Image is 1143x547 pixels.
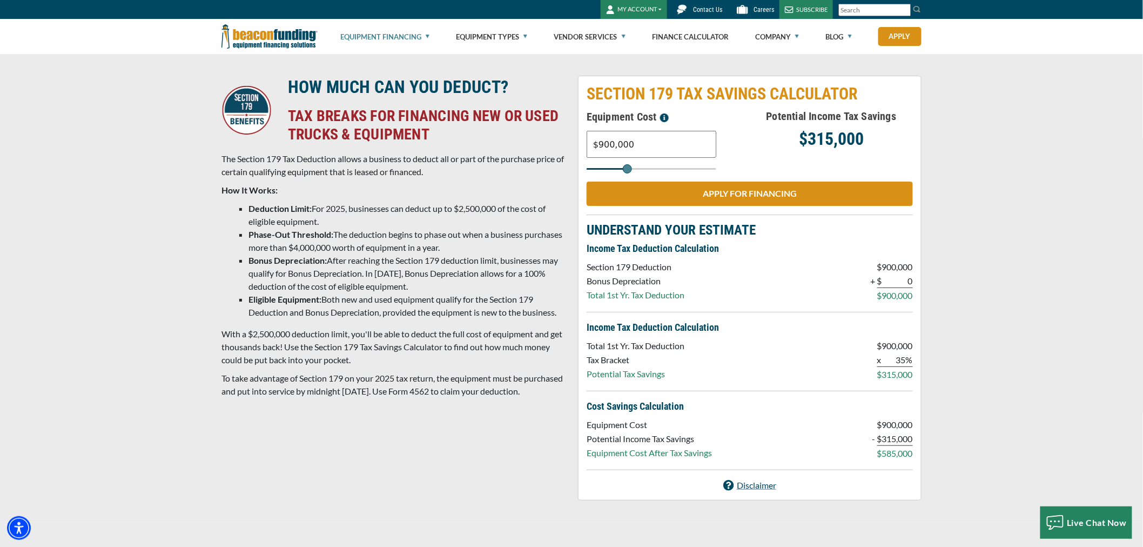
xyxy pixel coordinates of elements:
p: Tax Bracket [587,353,684,366]
p: - [872,432,876,445]
p: $ [877,339,882,352]
a: Blog [826,19,852,54]
a: Disclaimer [723,479,776,492]
a: Equipment Types [456,19,527,54]
p: $ [877,261,882,273]
p: To take advantage of Section 179 on your 2025 tax return, the equipment must be purchased and put... [221,372,565,398]
a: Finance Calculator [652,19,729,54]
p: Equipment Cost [587,418,712,431]
strong: Bonus Depreciation: [248,255,327,265]
p: Equipment Cost After Tax Savings [587,446,712,459]
button: Live Chat Now [1040,506,1133,539]
p: The Section 179 Tax Deduction allows a business to deduct all or part of the purchase price of ce... [221,152,565,178]
h4: TAX BREAKS FOR FINANCING NEW OR USED TRUCKS & EQUIPMENT [288,107,564,144]
p: $ [877,275,882,288]
p: 900,000 [882,289,913,302]
strong: How It Works: [221,185,278,195]
li: For 2025, businesses can deduct up to $2,500,000 of the cost of eligible equipment. [248,202,565,228]
h3: HOW MUCH CAN YOU DEDUCT? [288,76,564,98]
h5: Potential Income Tax Savings [750,108,913,124]
p: 900,000 [882,261,913,273]
span: Live Chat Now [1067,517,1127,528]
p: + [871,275,876,288]
img: section-179-tooltip [660,114,669,122]
p: 0 [882,275,913,288]
p: $ [877,432,882,446]
p: $ [877,418,882,431]
a: Clear search text [900,6,909,15]
p: Income Tax Deduction Calculation [587,321,913,334]
p: 315,000 [882,432,913,446]
span: Contact Us [693,6,722,14]
p: 900,000 [882,418,913,431]
p: Total 1st Yr. Tax Deduction [587,339,684,352]
input: Search [838,4,911,16]
li: Both new and used equipment qualify for the Section 179 Deduction and Bonus Depreciation, provide... [248,293,565,319]
p: $ [877,447,882,460]
a: Vendor Services [554,19,626,54]
li: After reaching the Section 179 deduction limit, businesses may qualify for Bonus Depreciation. In... [248,254,565,293]
p: Potential Tax Savings [587,368,684,381]
a: Company [755,19,799,54]
p: 315,000 [882,368,913,381]
li: The deduction begins to phase out when a business purchases more than $4,000,000 worth of equipme... [248,228,565,254]
p: x [877,353,882,367]
p: With a $2,500,000 deduction limit, you'll be able to deduct the full cost of equipment and get th... [221,328,565,366]
a: Apply [878,27,922,46]
p: 35% [882,353,913,367]
p: $ [877,368,882,381]
img: Search [913,5,922,14]
p: 900,000 [882,339,913,352]
a: APPLY FOR FINANCING [587,182,913,206]
p: UNDERSTAND YOUR ESTIMATE [587,224,913,237]
button: Please enter a value between $3,000 and $3,000,000 [657,108,672,125]
h5: Equipment Cost [587,108,750,125]
p: Potential Income Tax Savings [587,432,712,445]
strong: Phase-Out Threshold: [248,229,333,239]
input: Text field [587,131,716,158]
strong: Deduction Limit: [248,203,312,214]
p: Total 1st Yr. Tax Deduction [587,289,684,302]
img: Circular logo featuring "SECTION 179" at the top and "BENEFITS" at the bottom, with a star in the... [222,85,271,135]
p: $ [877,289,882,302]
p: Cost Savings Calculation [587,400,913,413]
strong: Eligible Equipment: [248,294,321,304]
p: Bonus Depreciation [587,275,684,288]
p: 585,000 [882,447,913,460]
img: Beacon Funding Corporation logo [221,19,318,54]
div: Accessibility Menu [7,516,31,540]
p: $315,000 [750,132,913,145]
p: SECTION 179 TAX SAVINGS CALCULATOR [587,84,913,104]
span: Careers [754,6,774,14]
p: Section 179 Deduction [587,261,684,273]
p: Disclaimer [737,479,776,492]
input: Select range [587,168,716,170]
a: Equipment Financing [340,19,429,54]
p: Income Tax Deduction Calculation [587,242,913,255]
